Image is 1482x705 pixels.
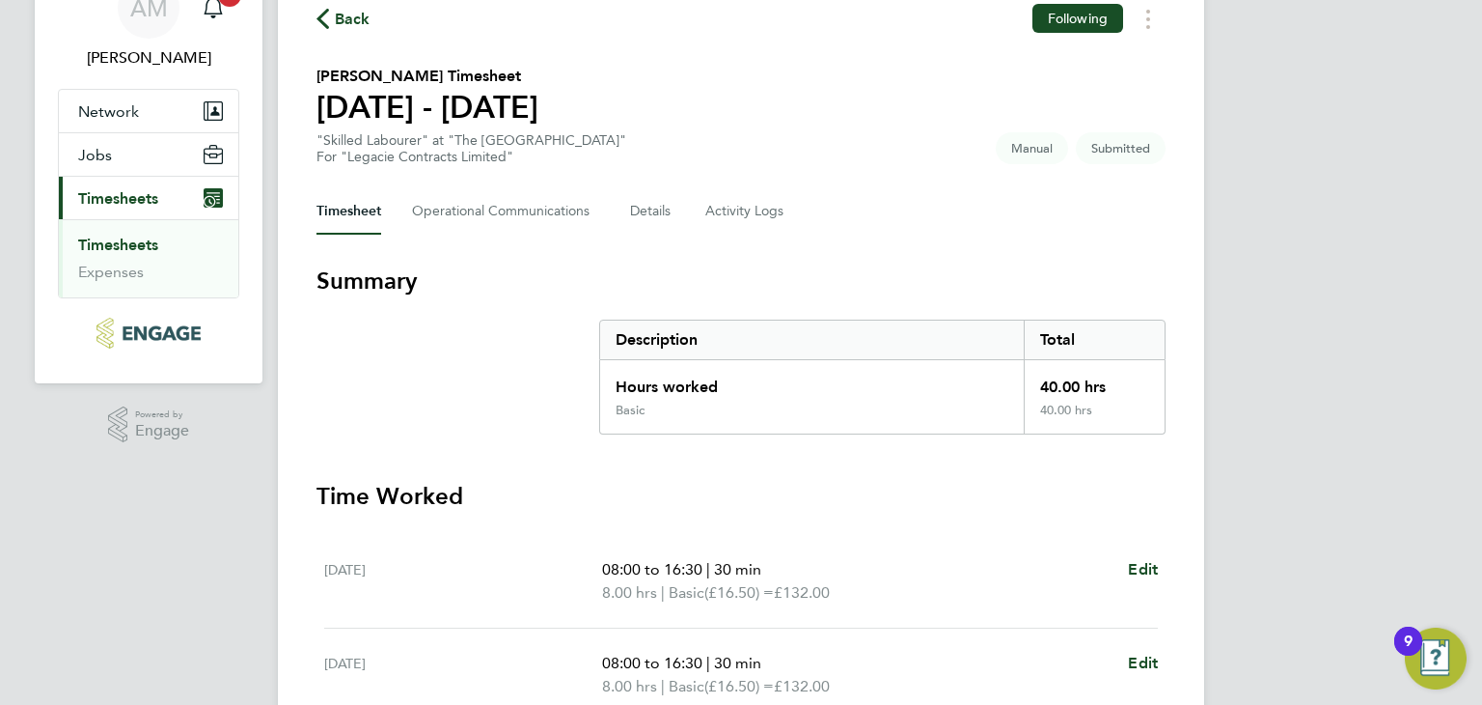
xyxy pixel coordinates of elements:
[616,403,645,418] div: Basic
[412,188,599,235] button: Operational Communications
[600,321,1024,359] div: Description
[599,320,1166,435] div: Summary
[669,581,704,605] span: Basic
[714,654,761,672] span: 30 min
[714,560,761,578] span: 30 min
[135,423,189,439] span: Engage
[1404,641,1413,666] div: 9
[1032,4,1123,33] button: Following
[669,675,704,698] span: Basic
[78,102,139,121] span: Network
[1024,321,1165,359] div: Total
[1076,132,1166,164] span: This timesheet is Submitted.
[324,652,602,698] div: [DATE]
[316,88,538,127] h1: [DATE] - [DATE]
[78,189,158,208] span: Timesheets
[661,677,665,695] span: |
[108,407,190,443] a: Powered byEngage
[602,583,657,602] span: 8.00 hrs
[59,133,238,176] button: Jobs
[1024,403,1165,434] div: 40.00 hrs
[602,560,702,578] span: 08:00 to 16:30
[316,188,381,235] button: Timesheet
[602,677,657,695] span: 8.00 hrs
[316,65,538,88] h2: [PERSON_NAME] Timesheet
[316,7,370,31] button: Back
[774,677,830,695] span: £132.00
[316,481,1166,512] h3: Time Worked
[78,263,144,281] a: Expenses
[1048,10,1108,27] span: Following
[706,654,710,672] span: |
[316,149,626,165] div: For "Legacie Contracts Limited"
[1128,652,1158,675] a: Edit
[602,654,702,672] span: 08:00 to 16:30
[78,146,112,164] span: Jobs
[1405,628,1467,690] button: Open Resource Center, 9 new notifications
[704,583,774,602] span: (£16.50) =
[316,132,626,165] div: "Skilled Labourer" at "The [GEOGRAPHIC_DATA]"
[58,46,239,70] span: Anthony McNicholas
[59,90,238,132] button: Network
[335,8,370,31] span: Back
[706,560,710,578] span: |
[59,219,238,297] div: Timesheets
[59,177,238,219] button: Timesheets
[705,188,786,235] button: Activity Logs
[996,132,1068,164] span: This timesheet was manually created.
[96,318,200,349] img: legacie-logo-retina.png
[58,318,239,349] a: Go to home page
[1128,654,1158,672] span: Edit
[1128,558,1158,581] a: Edit
[630,188,674,235] button: Details
[135,407,189,423] span: Powered by
[704,677,774,695] span: (£16.50) =
[316,266,1166,296] h3: Summary
[78,236,158,254] a: Timesheets
[774,583,830,602] span: £132.00
[661,583,665,602] span: |
[1131,4,1166,34] button: Timesheets Menu
[324,558,602,605] div: [DATE]
[1128,560,1158,578] span: Edit
[600,360,1024,403] div: Hours worked
[1024,360,1165,403] div: 40.00 hrs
